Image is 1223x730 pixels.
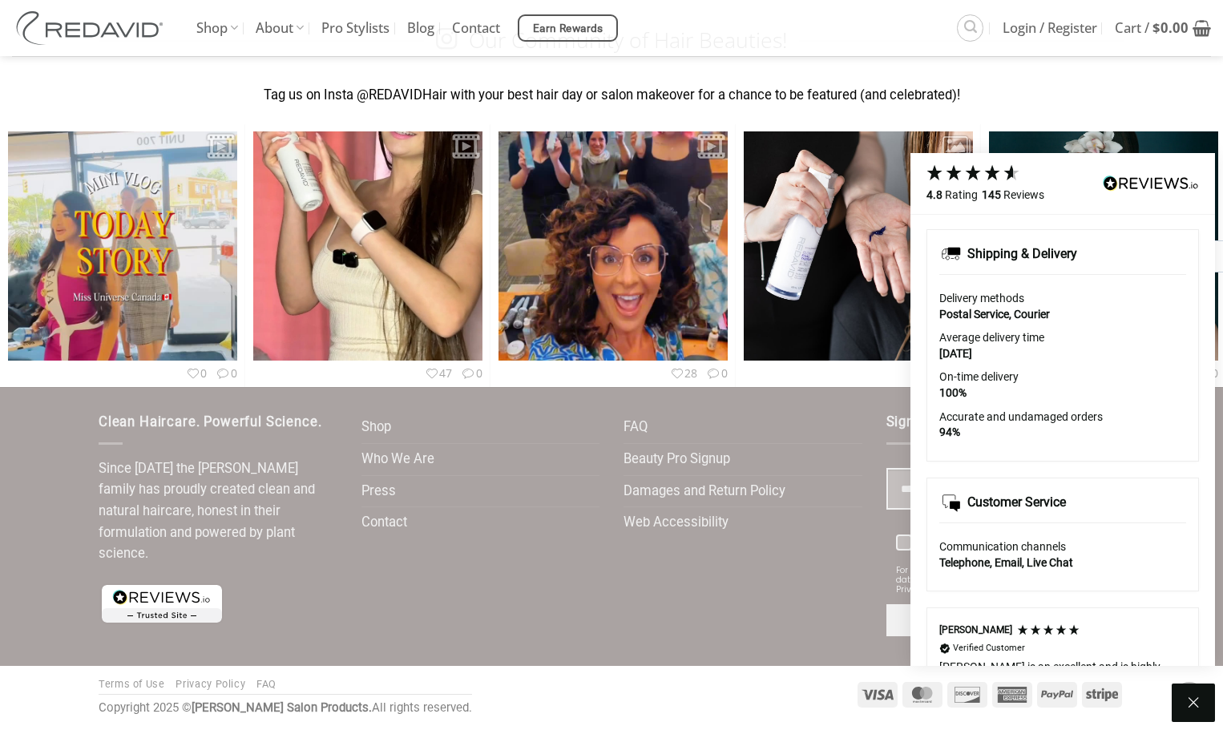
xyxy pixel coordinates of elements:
[886,414,998,430] span: Signup for News!
[1016,623,1080,636] div: 5 Stars
[245,123,490,387] : 470
[256,678,276,690] a: FAQ
[533,20,603,38] span: Earn Rewards
[1003,8,1097,48] span: Login / Register
[982,188,1001,201] strong: 145
[953,642,1025,654] div: Verified Customer
[925,163,1021,183] div: 4.8 Stars
[518,14,618,42] a: Earn Rewards
[1115,8,1189,48] span: Cart /
[361,444,434,475] a: Who We Are
[12,11,172,45] img: REDAVID Salon Products | United States
[967,494,1066,511] div: Customer Service
[460,365,482,381] span: 0
[855,680,1124,708] div: Payment icons
[939,556,1073,569] strong: Telephone, Email, Live Chat
[185,365,208,381] span: 0
[99,414,321,430] span: Clean Haircare. Powerful Science.
[624,444,730,475] a: Beauty Pro Signup
[939,347,972,360] strong: [DATE]
[939,539,1186,555] div: Communication channels
[490,123,736,387] : 280
[253,42,482,450] img: thumbnail_3705567836201197661.jpg
[1152,18,1160,37] span: $
[8,43,237,450] img: thumbnail_3707180742607025977.jpg
[939,330,1186,346] div: Average delivery time
[939,623,1012,637] div: [PERSON_NAME]
[1184,693,1203,712] i: Close
[957,14,983,41] a: Search
[99,699,472,718] div: Copyright 2025 © All rights reserved.
[624,507,729,538] a: Web Accessibility
[1152,18,1189,37] bdi: 0.00
[886,468,1125,510] input: Email field
[424,365,453,381] span: 47
[939,659,1186,691] div: [PERSON_NAME] is an excellent and is highly recommended.
[624,476,785,507] a: Damages and Return Policy
[926,188,978,204] div: Rating
[886,604,1125,636] button: SIGN UP
[498,43,728,450] img: thumbnail_3705021505793939735.jpg
[1103,175,1199,191] img: REVIEWS.io
[99,582,225,626] img: reviews-trust-logo-1.png
[736,123,981,387] : 00
[939,291,1186,307] div: Delivery methods
[361,476,396,507] a: Press
[939,308,1050,321] strong: Postal Service, Courier
[176,678,245,690] a: Privacy Policy
[1173,682,1205,714] button: Go to top
[215,365,237,381] span: 0
[939,369,1186,385] div: On-time delivery
[939,409,1186,425] div: Accurate and undamaged orders
[982,188,1044,204] div: Reviews
[705,365,728,381] span: 0
[967,245,1077,263] div: Shipping & Delivery
[926,188,942,201] strong: 4.8
[896,566,1096,595] span: For more information on how we process your data for marketing communication. Check our Privacy p...
[624,412,648,443] a: FAQ
[939,425,960,438] strong: 94%
[744,103,973,390] img: thumbnail_3704265543712613595.jpg
[361,412,391,443] a: Shop
[99,458,337,565] p: Since [DATE] the [PERSON_NAME] family has proudly created clean and natural haircare, honest in t...
[939,386,967,399] strong: 100%
[192,700,372,715] strong: [PERSON_NAME] Salon Products.
[669,365,698,381] span: 28
[99,678,165,690] a: Terms of Use
[361,507,407,538] a: Contact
